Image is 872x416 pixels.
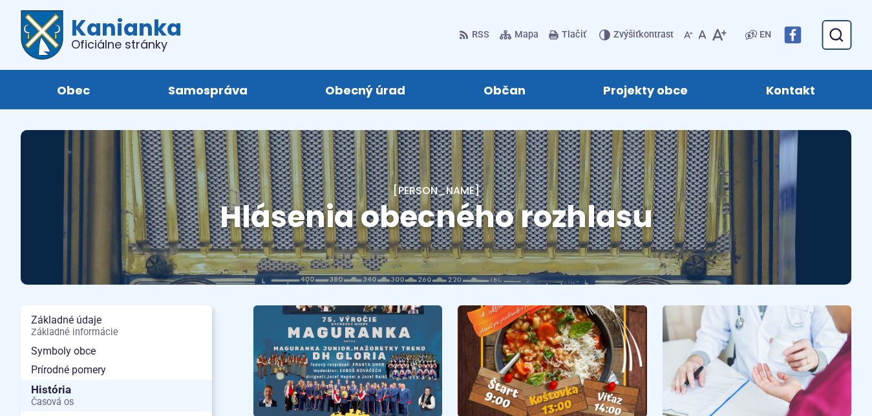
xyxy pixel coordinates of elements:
span: Základné informácie [31,327,202,338]
span: Projekty obce [603,70,688,109]
span: História [31,380,202,411]
a: Obec [31,70,116,109]
img: Prejsť na Facebook stránku [784,27,801,43]
button: Tlačiť [546,21,589,49]
a: EN [757,27,774,43]
span: Prírodné pomery [31,360,202,380]
a: Občan [458,70,552,109]
span: Občan [484,70,526,109]
span: RSS [472,27,489,43]
span: EN [760,27,771,43]
a: Symboly obce [21,342,212,361]
a: Obecný úrad [299,70,432,109]
span: kontrast [613,30,674,41]
span: Obecný úrad [325,70,405,109]
span: Zvýšiť [613,29,639,40]
a: RSS [459,21,492,49]
button: Zmenšiť veľkosť písma [681,21,696,49]
a: HistóriaČasová os [21,380,212,411]
a: Základné údajeZákladné informácie [21,311,212,341]
span: Základné údaje [31,311,202,341]
span: Hlásenia obecného rozhlasu [220,196,653,237]
span: Obec [57,70,90,109]
button: Nastaviť pôvodnú veľkosť písma [696,21,709,49]
span: Symboly obce [31,342,202,361]
a: Projekty obce [577,70,714,109]
span: Tlačiť [562,30,586,41]
span: Časová os [31,397,202,408]
button: Zvýšiťkontrast [599,21,676,49]
span: Samospráva [168,70,248,109]
span: Oficiálne stránky [71,39,182,50]
a: Mapa [497,21,541,49]
a: Logo Kanianka, prejsť na domovskú stránku. [21,10,182,60]
a: [PERSON_NAME] [393,183,480,198]
button: Zväčšiť veľkosť písma [709,21,729,49]
span: Kontakt [766,70,815,109]
a: Prírodné pomery [21,360,212,380]
a: Samospráva [142,70,274,109]
span: Mapa [515,27,538,43]
span: Kanianka [63,17,182,50]
img: Prejsť na domovskú stránku [21,10,63,60]
a: Kontakt [740,70,842,109]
